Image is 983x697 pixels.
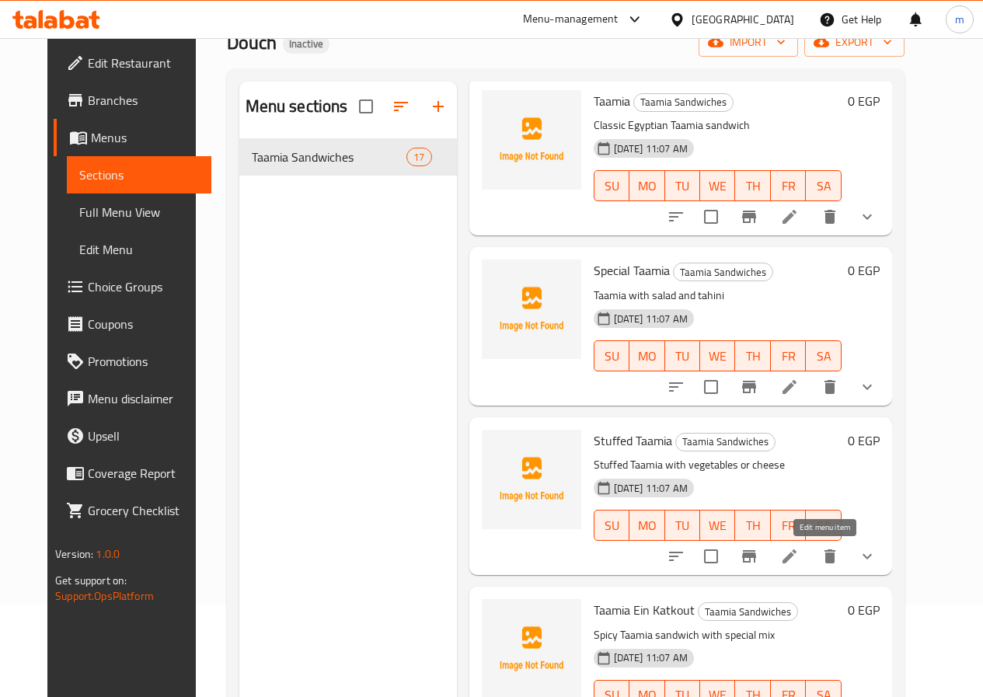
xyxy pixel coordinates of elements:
button: FR [771,340,806,371]
span: Promotions [88,352,199,371]
span: TH [741,345,764,368]
a: Menus [54,119,211,156]
a: Coupons [54,305,211,343]
span: 1.0.0 [96,544,120,564]
button: SA [806,340,841,371]
span: [DATE] 11:07 AM [608,650,694,665]
button: sort-choices [657,538,695,575]
span: TH [741,175,764,197]
a: Coverage Report [54,455,211,492]
span: WE [706,175,729,197]
button: WE [700,170,735,201]
button: SU [594,510,629,541]
button: SU [594,340,629,371]
span: Grocery Checklist [88,501,199,520]
span: [DATE] 11:07 AM [608,312,694,326]
span: Taamia Sandwiches [676,433,775,451]
span: TU [671,345,694,368]
div: Menu-management [523,10,619,29]
span: Douch [227,25,277,60]
img: Taamia [482,90,581,190]
span: Branches [88,91,199,110]
span: FR [777,175,800,197]
div: items [406,148,431,166]
button: TH [735,170,770,201]
h2: Menu sections [246,95,348,118]
button: FR [771,170,806,201]
span: Version: [55,544,93,564]
span: Sections [79,166,199,184]
p: Classic Egyptian Taamia sandwich [594,116,842,135]
a: Promotions [54,343,211,380]
svg: Show Choices [858,547,877,566]
div: [GEOGRAPHIC_DATA] [692,11,794,28]
button: delete [811,538,849,575]
span: Inactive [283,37,329,51]
div: Taamia Sandwiches17 [239,138,457,176]
span: Full Menu View [79,203,199,221]
button: export [804,28,905,57]
span: import [711,33,786,52]
span: 17 [407,150,430,165]
span: Select to update [695,200,727,233]
span: Coverage Report [88,464,199,483]
span: SU [601,514,623,537]
img: Stuffed Taamia [482,430,581,529]
a: Edit menu item [780,207,799,226]
button: delete [811,198,849,235]
img: Special Taamia [482,260,581,359]
button: MO [629,340,664,371]
span: Coupons [88,315,199,333]
span: Stuffed Taamia [594,429,672,452]
a: Choice Groups [54,268,211,305]
span: FR [777,514,800,537]
button: show more [849,368,886,406]
button: FR [771,510,806,541]
a: Grocery Checklist [54,492,211,529]
span: MO [636,175,658,197]
span: Taamia Ein Katkout [594,598,695,622]
svg: Show Choices [858,207,877,226]
button: Branch-specific-item [730,368,768,406]
button: SU [594,170,629,201]
button: TU [665,170,700,201]
div: Taamia Sandwiches [675,433,776,451]
button: delete [811,368,849,406]
span: Taamia Sandwiches [674,263,772,281]
a: Support.OpsPlatform [55,586,154,606]
span: MO [636,514,658,537]
h6: 0 EGP [848,430,880,451]
button: show more [849,538,886,575]
span: Taamia Sandwiches [699,603,797,621]
a: Edit menu item [780,378,799,396]
button: import [699,28,798,57]
button: MO [629,510,664,541]
span: WE [706,514,729,537]
button: TH [735,340,770,371]
span: Edit Restaurant [88,54,199,72]
h6: 0 EGP [848,599,880,621]
span: Edit Menu [79,240,199,259]
span: FR [777,345,800,368]
span: SU [601,345,623,368]
div: Taamia Sandwiches [698,602,798,621]
a: Menu disclaimer [54,380,211,417]
span: Select all sections [350,90,382,123]
button: MO [629,170,664,201]
span: SA [812,345,835,368]
a: Full Menu View [67,193,211,231]
span: [DATE] 11:07 AM [608,481,694,496]
span: SA [812,514,835,537]
span: Menu disclaimer [88,389,199,408]
span: Sort sections [382,88,420,125]
span: TH [741,514,764,537]
div: Inactive [283,35,329,54]
button: TU [665,340,700,371]
a: Edit Menu [67,231,211,268]
button: sort-choices [657,198,695,235]
a: Upsell [54,417,211,455]
button: TH [735,510,770,541]
span: m [955,11,964,28]
p: Taamia with salad and tahini [594,286,842,305]
h6: 0 EGP [848,260,880,281]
